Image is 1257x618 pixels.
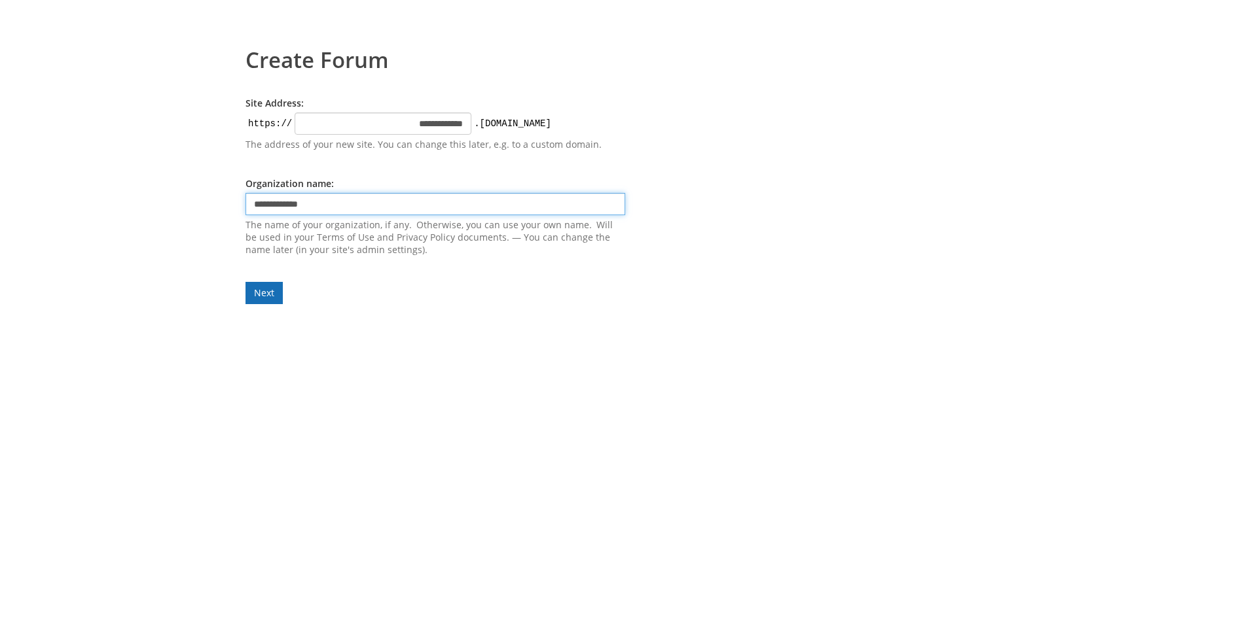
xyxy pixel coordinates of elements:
[246,138,625,151] p: The address of your new site. You can change this later, e.g. to a custom domain.
[246,177,334,190] label: Organization name:
[246,117,295,130] kbd: https://
[246,282,283,304] button: Next
[246,39,1011,71] h1: Create Forum
[471,117,554,130] kbd: .[DOMAIN_NAME]
[246,97,304,109] label: Site Address:
[246,218,625,256] span: The name of your organization, if any. Otherwise, you can use your own name. Will be used in your...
